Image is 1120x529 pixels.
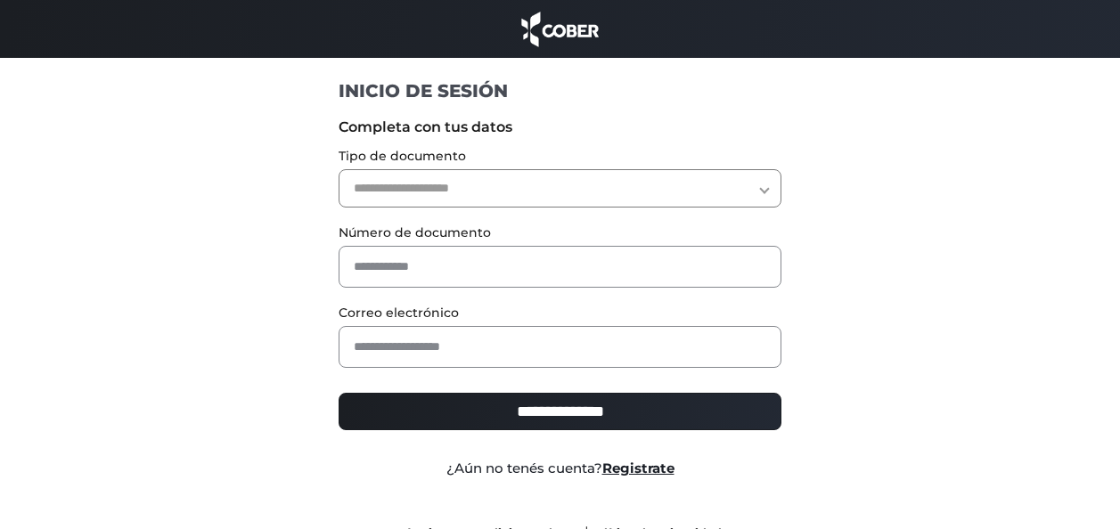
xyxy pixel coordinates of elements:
[339,224,781,242] label: Número de documento
[339,117,781,138] label: Completa con tus datos
[339,147,781,166] label: Tipo de documento
[325,459,795,479] div: ¿Aún no tenés cuenta?
[339,304,781,322] label: Correo electrónico
[602,460,674,476] a: Registrate
[517,9,604,49] img: cober_marca.png
[339,79,781,102] h1: INICIO DE SESIÓN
